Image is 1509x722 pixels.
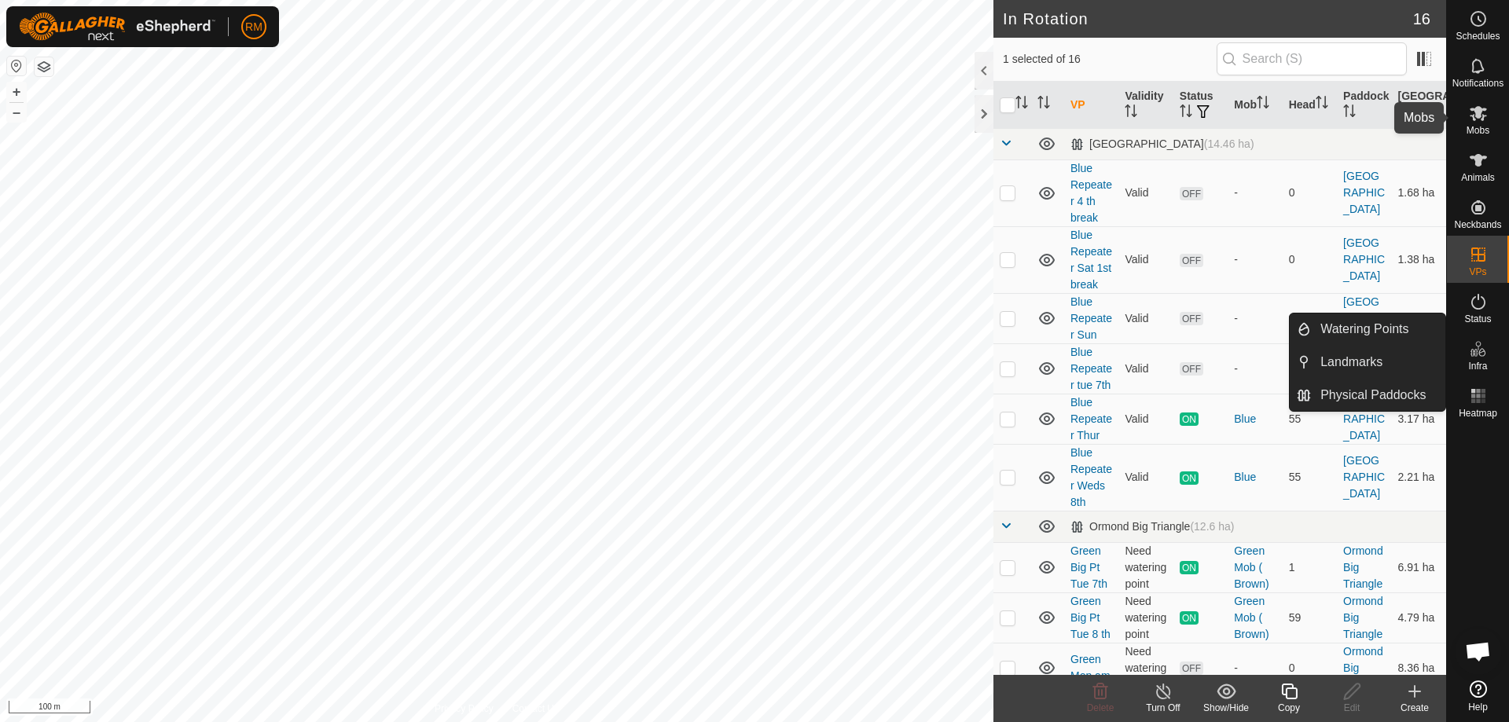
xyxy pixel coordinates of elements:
[1118,542,1173,592] td: Need watering point
[1190,520,1234,533] span: (12.6 ha)
[1468,702,1488,712] span: Help
[1469,267,1486,277] span: VPs
[1283,82,1337,129] th: Head
[1320,701,1383,715] div: Edit
[1037,98,1050,111] p-sorticon: Activate to sort
[1070,137,1254,151] div: [GEOGRAPHIC_DATA]
[1455,628,1502,675] div: Open chat
[1234,185,1276,201] div: -
[1464,314,1491,324] span: Status
[1320,353,1382,372] span: Landmarks
[1283,159,1337,226] td: 0
[1234,469,1276,486] div: Blue
[1070,520,1234,533] div: Ormond Big Triangle
[1070,229,1112,291] a: Blue Repeater Sat 1st break
[1070,295,1112,341] a: Blue Repeater Sun
[1234,361,1276,377] div: -
[1290,313,1445,345] li: Watering Points
[1413,7,1430,31] span: 16
[1132,701,1195,715] div: Turn Off
[1070,653,1111,682] a: Green Mon am
[1343,396,1385,442] a: [GEOGRAPHIC_DATA]
[1180,362,1203,376] span: OFF
[1180,561,1199,574] span: ON
[7,82,26,101] button: +
[1468,361,1487,371] span: Infra
[1283,643,1337,693] td: 0
[512,702,559,716] a: Contact Us
[1070,396,1112,442] a: Blue Repeater Thur
[1180,412,1199,426] span: ON
[1459,409,1497,418] span: Heatmap
[1343,236,1385,282] a: [GEOGRAPHIC_DATA]
[1118,293,1173,343] td: Valid
[1118,226,1173,293] td: Valid
[1087,702,1114,713] span: Delete
[1070,544,1107,590] a: Green Big Pt Tue 7th
[1392,444,1446,511] td: 2.21 ha
[1311,313,1445,345] a: Watering Points
[1180,312,1203,325] span: OFF
[1461,173,1495,182] span: Animals
[1257,98,1269,111] p-sorticon: Activate to sort
[1234,593,1276,643] div: Green Mob ( Brown)
[1283,542,1337,592] td: 1
[1003,9,1413,28] h2: In Rotation
[435,702,494,716] a: Privacy Policy
[1383,701,1446,715] div: Create
[1392,542,1446,592] td: 6.91 ha
[1467,126,1489,135] span: Mobs
[1320,320,1408,339] span: Watering Points
[1290,379,1445,411] li: Physical Paddocks
[1283,394,1337,444] td: 55
[1228,82,1282,129] th: Mob
[19,13,215,41] img: Gallagher Logo
[1392,394,1446,444] td: 3.17 ha
[1234,660,1276,676] div: -
[1070,595,1111,640] a: Green Big Pt Tue 8 th
[1180,254,1203,267] span: OFF
[7,103,26,122] button: –
[1311,379,1445,411] a: Physical Paddocks
[1118,394,1173,444] td: Valid
[1180,611,1199,625] span: ON
[1392,226,1446,293] td: 1.38 ha
[1173,82,1228,129] th: Status
[1283,293,1337,343] td: 0
[1290,346,1445,378] li: Landmarks
[1452,79,1503,88] span: Notifications
[1180,662,1203,675] span: OFF
[1118,343,1173,394] td: Valid
[1456,31,1500,41] span: Schedules
[1392,82,1446,129] th: [GEOGRAPHIC_DATA] Area
[1125,107,1137,119] p-sorticon: Activate to sort
[1118,82,1173,129] th: Validity
[35,57,53,76] button: Map Layers
[7,57,26,75] button: Reset Map
[1343,295,1385,341] a: [GEOGRAPHIC_DATA]
[1337,82,1391,129] th: Paddock
[1118,643,1173,693] td: Need watering point
[245,19,263,35] span: RM
[1180,471,1199,485] span: ON
[1180,107,1192,119] p-sorticon: Activate to sort
[1343,454,1385,500] a: [GEOGRAPHIC_DATA]
[1204,137,1254,150] span: (14.46 ha)
[1070,346,1112,391] a: Blue Repeater tue 7th
[1392,592,1446,643] td: 4.79 ha
[1423,107,1435,119] p-sorticon: Activate to sort
[1316,98,1328,111] p-sorticon: Activate to sort
[1118,592,1173,643] td: Need watering point
[1311,346,1445,378] a: Landmarks
[1070,446,1112,508] a: Blue Repeater Weds 8th
[1064,82,1118,129] th: VP
[1454,220,1501,229] span: Neckbands
[1392,159,1446,226] td: 1.68 ha
[1447,674,1509,718] a: Help
[1217,42,1407,75] input: Search (S)
[1234,251,1276,268] div: -
[1392,293,1446,343] td: 1.6 ha
[1234,310,1276,327] div: -
[1343,544,1383,590] a: Ormond Big Triangle
[1234,543,1276,592] div: Green Mob ( Brown)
